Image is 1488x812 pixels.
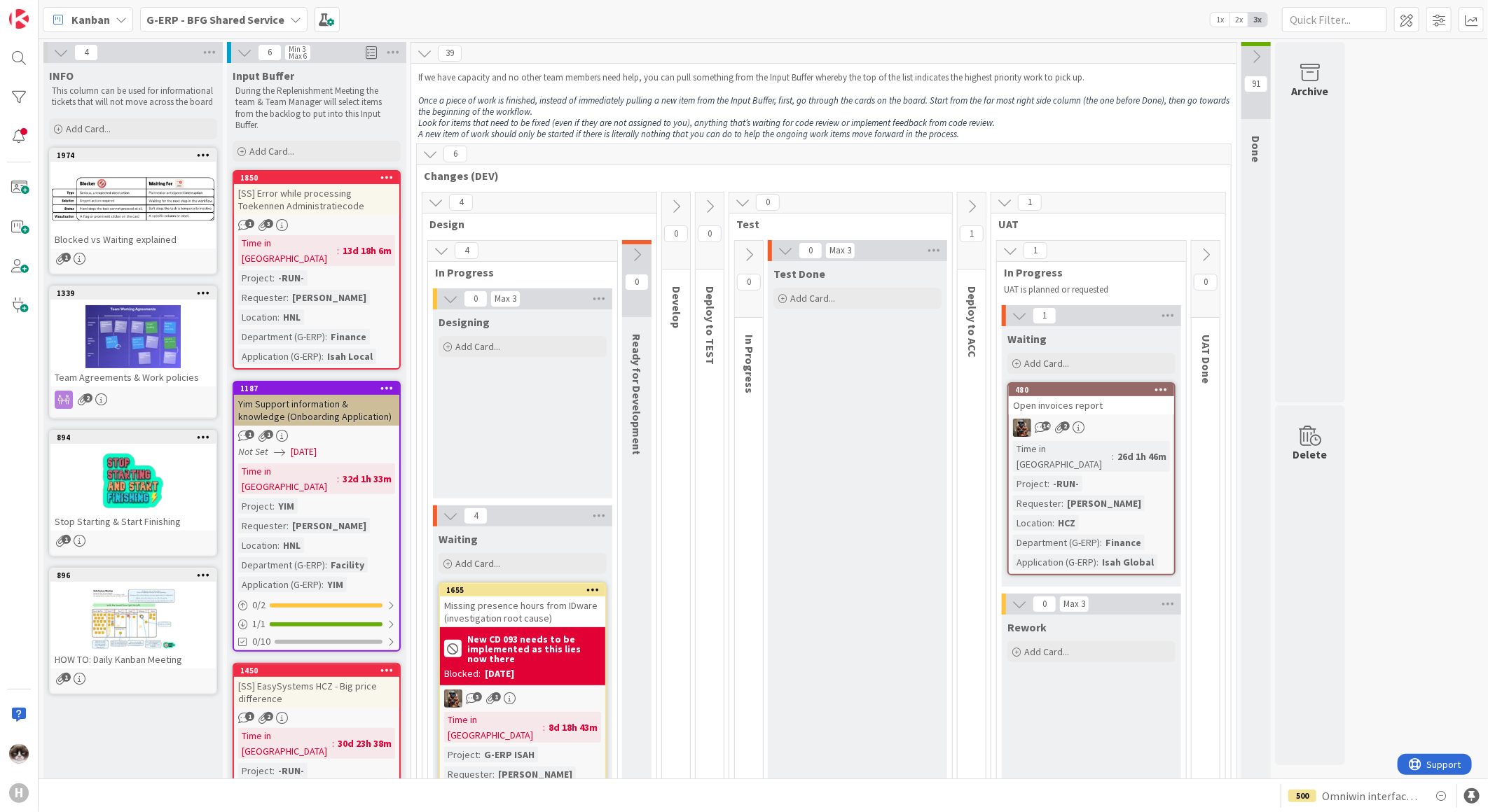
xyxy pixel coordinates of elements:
[1054,515,1079,531] div: HCZ
[238,329,325,344] div: Department (G-ERP)
[238,557,325,573] div: Department (G-ERP)
[9,744,29,764] img: Kv
[238,728,332,759] div: Time in [GEOGRAPHIC_DATA]
[492,766,495,782] span: :
[234,664,399,708] div: 1450[SS] EasySystems HCZ - Big price difference
[234,382,399,426] div: 1187Yim Support information & knowledge (Onboarding Application)
[252,617,266,631] span: 1 / 1
[455,557,500,570] span: Add Card...
[1052,515,1054,531] span: :
[275,498,298,514] div: YIM
[146,13,284,27] b: G-ERP - BFG Shared Service
[446,585,605,595] div: 1655
[965,286,979,358] span: Deploy to ACC
[280,538,304,553] div: HNL
[337,471,339,486] span: :
[52,85,214,108] p: This column can be used for informational tickets that will not move across the board
[1288,790,1316,802] div: 500
[1018,194,1042,211] span: 1
[1024,645,1069,658] span: Add Card...
[1114,449,1170,464] div: 26d 1h 46m
[703,286,717,365] span: Deploy to TEST
[322,349,324,364] span: :
[277,309,280,325] span: :
[438,45,462,62] span: 39
[1249,136,1263,162] span: Done
[1013,476,1047,491] div: Project
[664,225,688,242] span: 0
[238,498,273,514] div: Project
[273,498,275,514] span: :
[495,295,516,302] div: Max 3
[324,577,347,592] div: YIM
[743,335,757,393] span: In Progress
[998,217,1208,231] span: UAT
[234,395,399,426] div: Yim Support information & knowledge (Onboarding Application)
[337,243,339,258] span: :
[238,538,277,553] div: Location
[240,384,399,393] div: 1187
[339,243,395,258] div: 13d 18h 6m
[670,286,684,328] span: Develop
[543,720,545,735] span: :
[234,382,399,395] div: 1187
[1024,242,1047,259] span: 1
[1194,274,1218,290] span: 0
[444,712,543,743] div: Time in [GEOGRAPHIC_DATA]
[234,171,399,215] div: 1850[SS] Error while processing Toekennen Administratiecode
[339,471,395,486] div: 32d 1h 33m
[545,720,601,735] div: 8d 18h 43m
[444,747,478,762] div: Project
[1063,496,1145,511] div: [PERSON_NAME]
[234,596,399,614] div: 0/2
[233,69,294,83] span: Input Buffer
[74,44,98,61] span: 4
[1013,554,1096,570] div: Application (G-ERP)
[424,169,1213,183] span: Changes (DEV)
[440,689,605,708] div: VK
[418,117,995,129] em: Look for items that need to be fixed (even if they are not assigned to you), anything that’s wait...
[273,270,275,286] span: :
[1015,385,1174,395] div: 480
[50,431,216,444] div: 894
[435,265,600,279] span: In Progress
[249,145,294,157] span: Add Card...
[50,230,216,248] div: Blocked vs Waiting explained
[449,194,473,211] span: 4
[1102,535,1145,550] div: Finance
[1009,396,1174,414] div: Open invoices report
[264,430,273,439] span: 1
[756,194,780,211] span: 0
[234,615,399,633] div: 1/1
[467,634,601,664] b: New CD 093 needs to be implemented as this lies now there
[325,329,327,344] span: :
[429,217,639,231] span: Design
[234,677,399,708] div: [SS] EasySystems HCZ - Big price difference
[62,253,71,262] span: 1
[275,270,308,286] div: -RUN-
[440,596,605,627] div: Missing presence hours from IDware (investigation root cause)
[245,712,254,721] span: 1
[324,349,376,364] div: Isah Local
[773,267,825,281] span: Test Done
[485,666,514,681] div: [DATE]
[238,235,337,266] div: Time in [GEOGRAPHIC_DATA]
[66,122,111,135] span: Add Card...
[238,463,337,494] div: Time in [GEOGRAPHIC_DATA]
[439,315,490,329] span: Designing
[234,171,399,184] div: 1850
[327,557,368,573] div: Facility
[50,287,216,386] div: 1339Team Agreements & Work policies
[62,673,71,682] span: 1
[287,290,289,305] span: :
[258,44,282,61] span: 6
[737,274,761,290] span: 0
[238,349,322,364] div: Application (G-ERP)
[1009,419,1174,437] div: VK
[332,736,334,751] span: :
[264,219,273,228] span: 3
[325,557,327,573] span: :
[234,184,399,215] div: [SS] Error while processing Toekennen Administratiecode
[235,85,398,131] p: During the Replenishment Meeting the team & Team Manager will select items from the backlog to pu...
[280,309,304,325] div: HNL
